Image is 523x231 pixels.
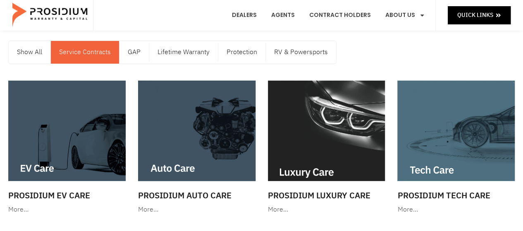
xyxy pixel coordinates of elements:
a: RV & Powersports [266,41,336,64]
a: Protection [218,41,265,64]
nav: Menu [9,41,336,64]
a: GAP [119,41,149,64]
a: Show All [9,41,50,64]
a: Lifetime Warranty [149,41,218,64]
h3: Prosidium EV Care [8,189,126,202]
a: Prosidium Auto Care More… [134,76,260,220]
a: Service Contracts [51,41,119,64]
h3: Prosidium Auto Care [138,189,256,202]
div: More… [397,204,515,216]
div: More… [268,204,385,216]
a: Prosidium Tech Care More… [393,76,519,220]
h3: Prosidium Tech Care [397,189,515,202]
div: More… [138,204,256,216]
a: Quick Links [448,6,511,24]
a: Prosidium Luxury Care More… [264,76,389,220]
span: Quick Links [457,10,493,20]
h3: Prosidium Luxury Care [268,189,385,202]
div: More… [8,204,126,216]
a: Prosidium EV Care More… [4,76,130,220]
